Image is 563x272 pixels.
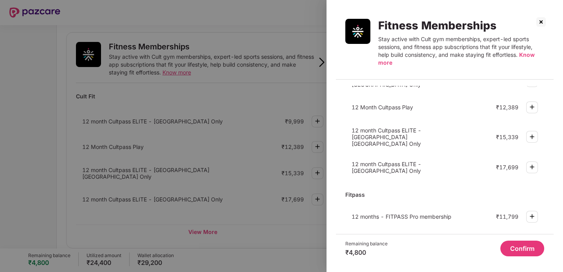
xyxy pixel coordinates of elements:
div: Stay active with Cult gym memberships, expert-led sports sessions, and fitness app subscriptions ... [378,35,544,67]
img: Fitness Memberships [345,19,370,44]
span: 12 months - FITPASS Pro membership [352,213,451,220]
span: 12 month Cultpass ELITE - [GEOGRAPHIC_DATA] Only [352,161,421,174]
img: svg+xml;base64,PHN2ZyBpZD0iQ3Jvc3MtMzJ4MzIiIHhtbG5zPSJodHRwOi8vd3d3LnczLm9yZy8yMDAwL3N2ZyIgd2lkdG... [535,16,547,28]
div: ₹17,699 [496,164,518,170]
img: svg+xml;base64,PHN2ZyBpZD0iUGx1cy0zMngzMiIgeG1sbnM9Imh0dHA6Ly93d3cudzMub3JnLzIwMDAvc3ZnIiB3aWR0aD... [527,212,537,221]
img: svg+xml;base64,PHN2ZyBpZD0iUGx1cy0zMngzMiIgeG1sbnM9Imh0dHA6Ly93d3cudzMub3JnLzIwMDAvc3ZnIiB3aWR0aD... [527,162,537,172]
div: ₹15,339 [496,134,518,140]
button: Confirm [500,241,544,256]
div: Remaining balance [345,241,388,247]
div: Fitness Memberships [378,19,544,32]
div: ₹11,799 [496,213,518,220]
span: 12 Month Cultpass Play [352,104,413,111]
div: ₹12,389 [496,104,518,111]
img: svg+xml;base64,PHN2ZyBpZD0iUGx1cy0zMngzMiIgeG1sbnM9Imh0dHA6Ly93d3cudzMub3JnLzIwMDAvc3ZnIiB3aWR0aD... [527,102,537,112]
div: Fitpass [345,188,544,201]
span: 12 month Cultpass ELITE - [GEOGRAPHIC_DATA] [GEOGRAPHIC_DATA] Only [352,127,421,147]
div: ₹4,800 [345,248,388,256]
img: svg+xml;base64,PHN2ZyBpZD0iUGx1cy0zMngzMiIgeG1sbnM9Imh0dHA6Ly93d3cudzMub3JnLzIwMDAvc3ZnIiB3aWR0aD... [527,132,537,141]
